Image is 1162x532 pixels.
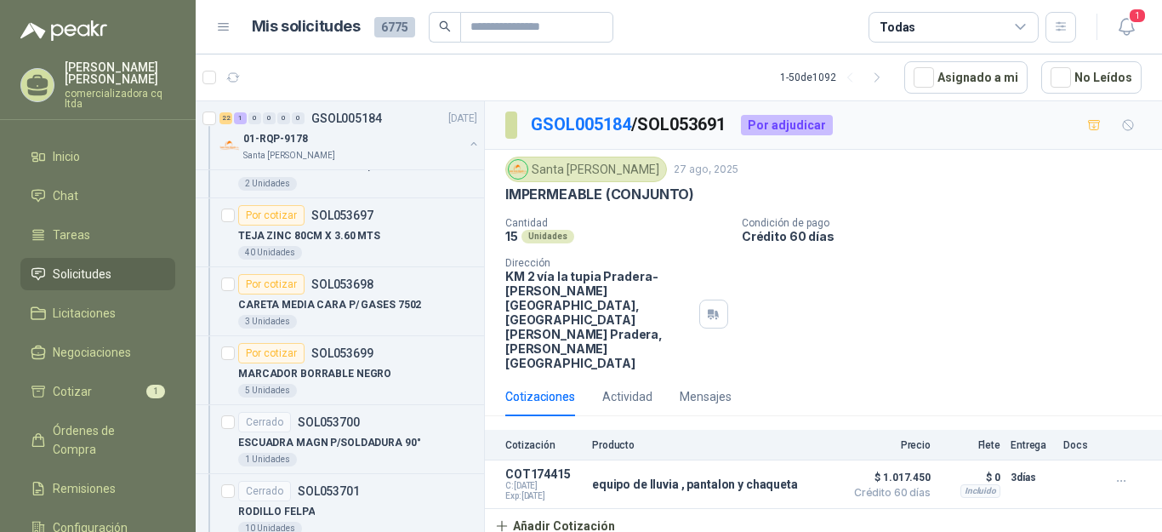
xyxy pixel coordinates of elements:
div: 1 [234,112,247,124]
span: C: [DATE] [505,481,582,491]
div: Por cotizar [238,343,305,363]
a: Tareas [20,219,175,251]
p: Dirección [505,257,692,269]
span: Inicio [53,147,80,166]
p: SOL053697 [311,209,373,221]
p: Producto [592,439,835,451]
div: Incluido [960,484,1000,498]
span: 1 [146,385,165,398]
span: Remisiones [53,479,116,498]
p: Cantidad [505,217,728,229]
div: 3 Unidades [238,315,297,329]
p: SOL053700 [298,416,360,428]
p: Docs [1063,439,1097,451]
div: Por cotizar [238,205,305,226]
a: Órdenes de Compra [20,415,175,466]
p: 15 [505,229,518,243]
div: 0 [248,112,261,124]
div: 40 Unidades [238,246,302,260]
button: No Leídos [1041,61,1142,94]
button: 1 [1111,12,1142,43]
div: Santa [PERSON_NAME] [505,157,667,182]
p: KM 2 vía la tupia Pradera-[PERSON_NAME][GEOGRAPHIC_DATA], [GEOGRAPHIC_DATA][PERSON_NAME] Pradera ... [505,269,692,370]
span: Exp: [DATE] [505,491,582,501]
p: SOL053698 [311,278,373,290]
div: 0 [277,112,290,124]
p: SOL053699 [311,347,373,359]
span: $ 1.017.450 [846,467,931,488]
p: IMPERMEABLE (CONJUNTO) [505,186,694,203]
div: Cerrado [238,481,291,501]
div: 2 Unidades [238,177,297,191]
span: Órdenes de Compra [53,421,159,459]
div: Todas [880,18,915,37]
p: MARCADOR BORRABLE NEGRO [238,366,391,382]
a: CerradoSOL053700ESCUADRA MAGN P/SOLDADURA 90°1 Unidades [196,405,484,474]
div: Por cotizar [238,274,305,295]
a: Cotizar1 [20,375,175,408]
div: 0 [292,112,305,124]
p: Santa [PERSON_NAME] [243,149,335,163]
div: 1 - 50 de 1092 [780,64,891,91]
a: Licitaciones [20,297,175,329]
p: Precio [846,439,931,451]
a: Por cotizarSOL053699MARCADOR BORRABLE NEGRO5 Unidades [196,336,484,405]
p: ESCUADRA MAGN P/SOLDADURA 90° [238,435,421,451]
p: comercializadora cq ltda [65,89,175,109]
p: Condición de pago [742,217,1155,229]
p: 27 ago, 2025 [674,162,738,178]
div: Cerrado [238,412,291,432]
img: Company Logo [219,135,240,156]
span: Crédito 60 días [846,488,931,498]
p: equipo de lluvia , pantalon y chaqueta [592,478,798,491]
a: Remisiones [20,472,175,505]
div: 1 Unidades [238,453,297,466]
p: SOL053701 [298,485,360,497]
div: 0 [263,112,276,124]
a: Inicio [20,140,175,173]
span: search [439,20,451,32]
img: Logo peakr [20,20,107,41]
h1: Mis solicitudes [252,14,361,39]
p: Flete [941,439,1000,451]
p: GSOL005184 [311,112,382,124]
span: Tareas [53,226,90,244]
p: CARETA MEDIA CARA P/ GASES 7502 [238,297,421,313]
p: $ 0 [941,467,1000,488]
p: / SOL053691 [531,112,727,138]
div: Por adjudicar [741,115,833,135]
p: 3 días [1011,467,1053,488]
p: COT174415 [505,467,582,481]
div: Cotizaciones [505,387,575,406]
p: Crédito 60 días [742,229,1155,243]
p: [PERSON_NAME] [PERSON_NAME] [65,61,175,85]
p: [DATE] [448,111,477,127]
a: GSOL005184 [531,114,631,134]
span: Cotizar [53,382,92,401]
span: 6775 [374,17,415,37]
span: 1 [1128,8,1147,24]
p: TEJA ZINC 80CM X 3.60 MTS [238,228,380,244]
p: Cotización [505,439,582,451]
div: 22 [219,112,232,124]
div: Mensajes [680,387,732,406]
img: Company Logo [509,160,527,179]
p: Entrega [1011,439,1053,451]
p: 01-RQP-9178 [243,131,308,147]
p: RODILLO FELPA [238,504,315,520]
div: Unidades [521,230,574,243]
a: Por cotizarSOL053698CARETA MEDIA CARA P/ GASES 75023 Unidades [196,267,484,336]
div: 5 Unidades [238,384,297,398]
a: 22 1 0 0 0 0 GSOL005184[DATE] Company Logo01-RQP-9178Santa [PERSON_NAME] [219,108,481,163]
span: Negociaciones [53,343,131,362]
a: Negociaciones [20,336,175,369]
a: Por cotizarSOL053697TEJA ZINC 80CM X 3.60 MTS40 Unidades [196,198,484,267]
button: Asignado a mi [904,61,1028,94]
div: Actividad [602,387,652,406]
span: Solicitudes [53,265,111,283]
span: Licitaciones [53,304,116,323]
span: Chat [53,186,78,205]
a: Chat [20,180,175,212]
a: Solicitudes [20,258,175,290]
